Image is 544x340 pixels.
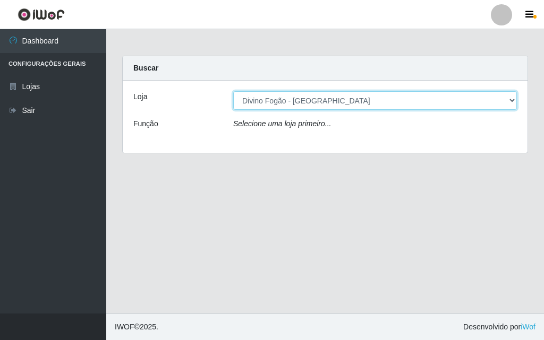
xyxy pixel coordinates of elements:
[133,91,147,102] label: Loja
[463,321,535,333] span: Desenvolvido por
[233,119,331,128] i: Selecione uma loja primeiro...
[521,322,535,331] a: iWof
[18,8,65,21] img: CoreUI Logo
[115,321,158,333] span: © 2025 .
[133,118,158,129] label: Função
[115,322,134,331] span: IWOF
[133,64,158,72] strong: Buscar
